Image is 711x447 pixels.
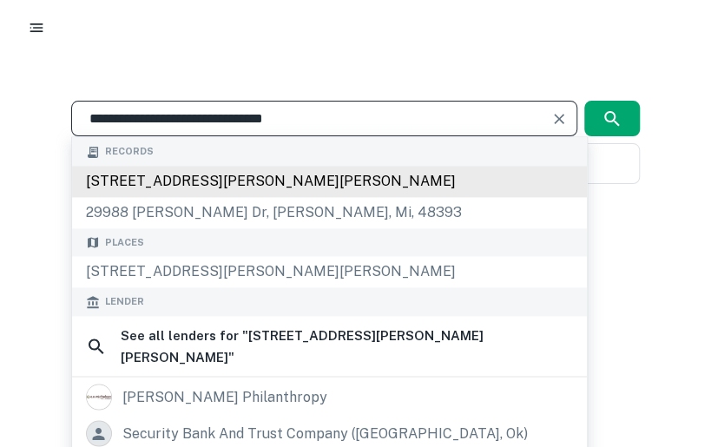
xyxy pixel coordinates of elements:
div: [STREET_ADDRESS][PERSON_NAME][PERSON_NAME] [72,166,587,197]
span: Records [105,145,154,160]
iframe: Chat Widget [624,308,711,391]
img: picture [87,385,111,410]
h6: See all lenders for " [STREET_ADDRESS][PERSON_NAME][PERSON_NAME] " [121,325,573,366]
button: Clear [547,107,571,131]
div: [PERSON_NAME] philanthropy [122,385,327,411]
span: Places [105,235,144,250]
div: security bank and trust company ([GEOGRAPHIC_DATA], ok) [122,421,528,447]
div: [STREET_ADDRESS][PERSON_NAME][PERSON_NAME] [72,257,587,288]
a: [PERSON_NAME] philanthropy [72,379,587,416]
div: 29988 [PERSON_NAME] dr, [PERSON_NAME], mi, 48393 [72,197,587,228]
span: Lender [105,295,144,310]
